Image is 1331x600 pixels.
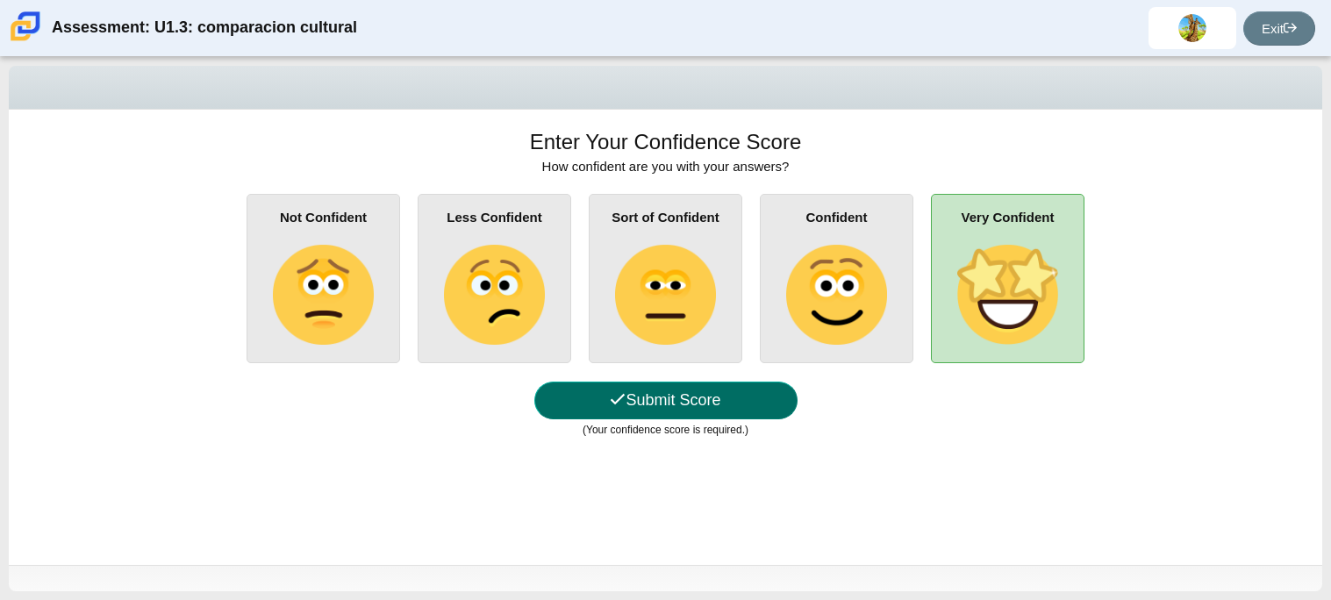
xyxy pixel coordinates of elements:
div: Assessment: U1.3: comparacion cultural [52,7,357,49]
img: star-struck-face.png [957,245,1057,345]
img: confused-face.png [444,245,544,345]
img: slightly-smiling-face.png [786,245,886,345]
img: slightly-frowning-face.png [273,245,373,345]
span: How confident are you with your answers? [542,159,790,174]
img: neutral-face.png [615,245,715,345]
b: Very Confident [962,210,1055,225]
a: Exit [1243,11,1315,46]
b: Confident [806,210,868,225]
b: Not Confident [280,210,367,225]
img: Carmen School of Science & Technology [7,8,44,45]
b: Sort of Confident [612,210,719,225]
b: Less Confident [447,210,541,225]
small: (Your confidence score is required.) [583,424,748,436]
button: Submit Score [534,382,798,419]
img: wenderly.buitragot.Wbm0Qg [1178,14,1206,42]
a: Carmen School of Science & Technology [7,32,44,47]
h1: Enter Your Confidence Score [530,127,802,157]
